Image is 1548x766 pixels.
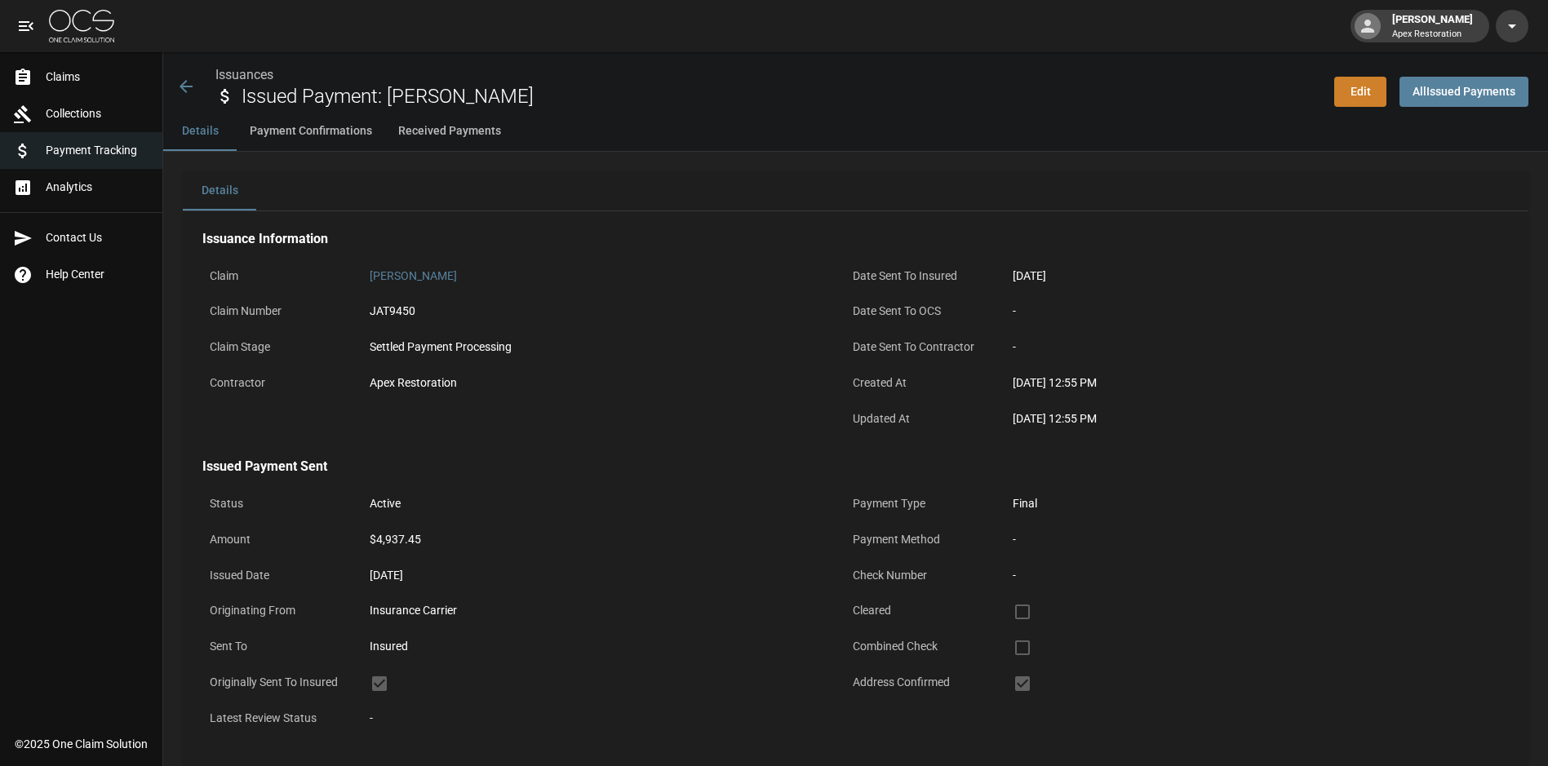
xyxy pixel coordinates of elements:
[215,65,1321,85] nav: breadcrumb
[15,736,148,752] div: © 2025 One Claim Solution
[845,666,992,698] p: Address Confirmed
[1013,374,1462,392] div: [DATE] 12:55 PM
[202,560,349,591] p: Issued Date
[183,171,256,210] button: Details
[46,266,149,283] span: Help Center
[370,710,818,727] div: -
[1013,567,1462,584] div: -
[845,524,992,556] p: Payment Method
[202,595,349,627] p: Originating From
[202,488,349,520] p: Status
[370,269,457,282] a: [PERSON_NAME]
[1334,77,1386,107] a: Edit
[46,229,149,246] span: Contact Us
[202,631,349,662] p: Sent To
[202,295,349,327] p: Claim Number
[46,179,149,196] span: Analytics
[1013,410,1462,427] div: [DATE] 12:55 PM
[183,171,1528,210] div: details tabs
[370,602,818,619] div: Insurance Carrier
[202,702,349,734] p: Latest Review Status
[1392,28,1473,42] p: Apex Restoration
[370,374,818,392] div: Apex Restoration
[370,339,818,356] div: Settled Payment Processing
[385,112,514,151] button: Received Payments
[202,331,349,363] p: Claim Stage
[163,112,1548,151] div: anchor tabs
[370,567,818,584] div: [DATE]
[845,595,992,627] p: Cleared
[1013,268,1462,285] div: [DATE]
[215,67,273,82] a: Issuances
[202,260,349,292] p: Claim
[1013,531,1462,548] div: -
[1013,495,1462,512] div: Final
[202,367,349,399] p: Contractor
[202,666,349,698] p: Originally Sent To Insured
[845,403,992,435] p: Updated At
[370,303,818,320] div: JAT9450
[46,105,149,122] span: Collections
[845,295,992,327] p: Date Sent To OCS
[370,638,818,655] div: Insured
[845,260,992,292] p: Date Sent To Insured
[845,488,992,520] p: Payment Type
[46,142,149,159] span: Payment Tracking
[1013,303,1462,320] div: -
[202,231,1469,247] h4: Issuance Information
[1386,11,1479,41] div: [PERSON_NAME]
[242,85,1321,108] h2: Issued Payment: [PERSON_NAME]
[370,531,818,548] div: $4,937.45
[10,10,42,42] button: open drawer
[237,112,385,151] button: Payment Confirmations
[1399,77,1528,107] a: AllIssued Payments
[202,458,1469,475] h4: Issued Payment Sent
[370,495,818,512] div: Active
[163,112,237,151] button: Details
[845,560,992,591] p: Check Number
[1013,339,1462,356] div: -
[202,524,349,556] p: Amount
[46,69,149,86] span: Claims
[49,10,114,42] img: ocs-logo-white-transparent.png
[845,631,992,662] p: Combined Check
[845,331,992,363] p: Date Sent To Contractor
[845,367,992,399] p: Created At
